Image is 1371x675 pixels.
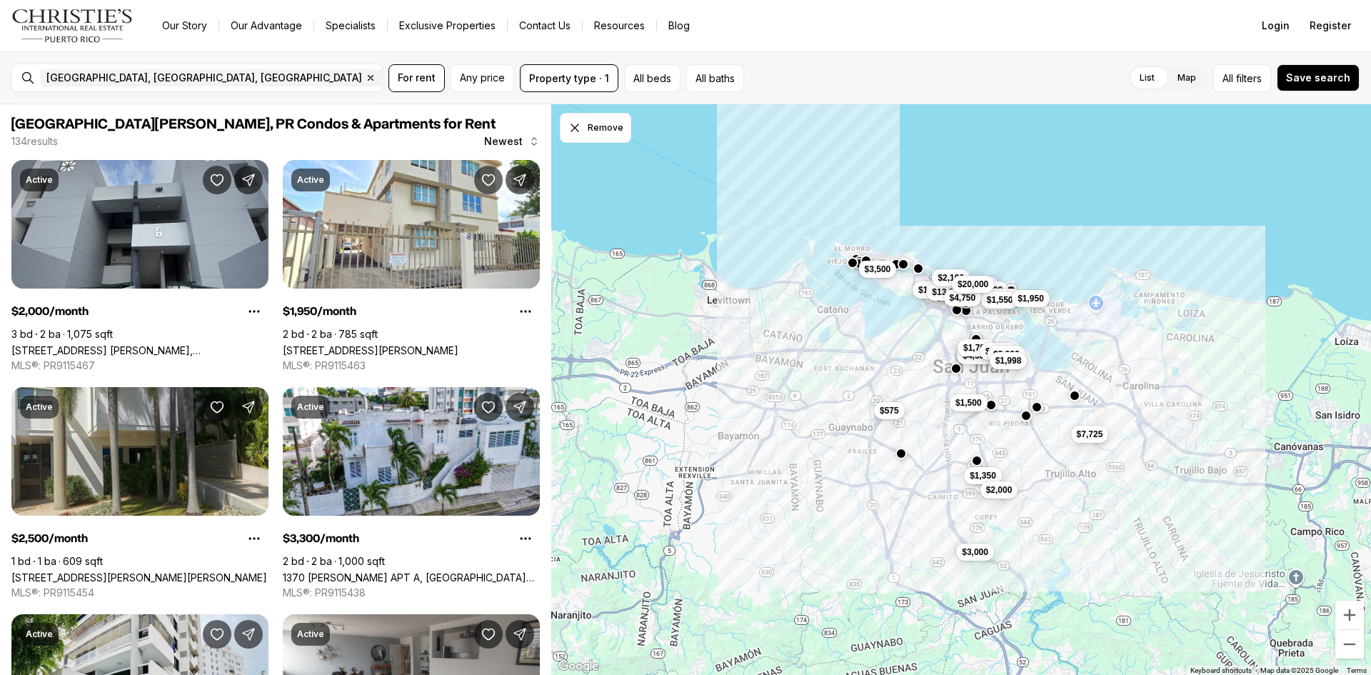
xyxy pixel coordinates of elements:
[950,292,976,304] span: $4,750
[151,16,219,36] a: Our Story
[995,355,1022,366] span: $1,998
[1286,72,1350,84] span: Save search
[11,117,496,131] span: [GEOGRAPHIC_DATA][PERSON_NAME], PR Condos & Apartments for Rent
[560,113,631,143] button: Dismiss drawing
[865,264,891,275] span: $3,500
[958,339,995,356] button: $1,700
[938,272,964,284] span: $2,100
[964,467,1002,484] button: $1,350
[1301,11,1360,40] button: Register
[962,546,988,558] span: $3,000
[583,16,656,36] a: Resources
[283,571,540,584] a: 1370 WILSON APT A, SAN JUAN PR, 00907
[26,174,53,186] p: Active
[11,136,58,147] p: 134 results
[1213,64,1271,92] button: Allfilters
[1262,20,1290,31] span: Login
[234,166,263,194] button: Share Property
[314,16,387,36] a: Specialists
[460,72,505,84] span: Any price
[859,261,897,278] button: $3,500
[26,401,53,413] p: Active
[506,620,534,649] button: Share Property
[388,64,445,92] button: For rent
[993,349,1020,360] span: $2,000
[476,127,548,156] button: Newest
[203,393,231,421] button: Save Property: 1305 MAGDALENA AVE #2B
[297,401,324,413] p: Active
[932,269,970,286] button: $2,100
[234,393,263,421] button: Share Property
[874,402,905,419] button: $575
[950,394,988,411] button: $1,500
[474,166,503,194] button: Save Property: Doncella PLAZA #2
[970,470,996,481] span: $1,350
[1222,71,1233,86] span: All
[1277,64,1360,91] button: Save search
[984,289,1022,306] button: $2,800
[926,284,968,301] button: $13,250
[918,284,945,296] span: $1,400
[11,571,267,584] a: 1305 MAGDALENA AVE #2B, SAN JUAN PR, 00907
[980,343,1018,360] button: $2,300
[963,342,990,354] span: $1,700
[240,297,268,326] button: Property options
[398,72,436,84] span: For rent
[932,286,963,298] span: $13,250
[990,352,1028,369] button: $1,998
[1310,20,1351,31] span: Register
[952,276,994,293] button: $20,000
[520,64,618,92] button: Property type · 1
[388,16,507,36] a: Exclusive Properties
[474,393,503,421] button: Save Property: 1370 WILSON APT A
[511,297,540,326] button: Property options
[958,279,988,290] span: $20,000
[283,344,458,356] a: Doncella PLAZA #2, SAN JUAN PR, 00901
[956,544,994,561] button: $3,000
[957,347,995,364] button: $4,500
[203,166,231,194] button: Save Property: 176 AVE. VICTOR M LABIOSA
[988,346,1025,363] button: $2,000
[219,16,313,36] a: Our Advantage
[484,136,523,147] span: Newest
[657,16,701,36] a: Blog
[26,629,53,640] p: Active
[1128,65,1166,91] label: List
[511,524,540,553] button: Property options
[46,72,362,84] span: [GEOGRAPHIC_DATA], [GEOGRAPHIC_DATA], [GEOGRAPHIC_DATA]
[451,64,514,92] button: Any price
[11,344,268,356] a: 176 AVE. VICTOR M LABIOSA, SAN JUAN PR, 00926
[1253,11,1298,40] button: Login
[506,166,534,194] button: Share Property
[987,294,1013,306] span: $1,550
[985,346,1012,357] span: $2,300
[234,620,263,649] button: Share Property
[1166,65,1207,91] label: Map
[11,9,134,43] img: logo
[1012,290,1050,307] button: $1,950
[506,393,534,421] button: Share Property
[980,481,1018,499] button: $2,000
[297,174,324,186] p: Active
[955,397,982,409] span: $1,500
[240,524,268,553] button: Property options
[913,281,950,299] button: $1,400
[880,405,899,416] span: $575
[474,620,503,649] button: Save Property: New Center Plaza HATO REY
[1071,426,1109,443] button: $7,725
[986,484,1013,496] span: $2,000
[981,291,1019,309] button: $1,550
[624,64,681,92] button: All beds
[686,64,744,92] button: All baths
[1236,71,1262,86] span: filters
[944,289,982,306] button: $4,750
[203,620,231,649] button: Save Property: 1221 LUCHETTI #1
[297,629,324,640] p: Active
[1018,293,1044,304] span: $1,950
[508,16,582,36] button: Contact Us
[1077,429,1103,440] span: $7,725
